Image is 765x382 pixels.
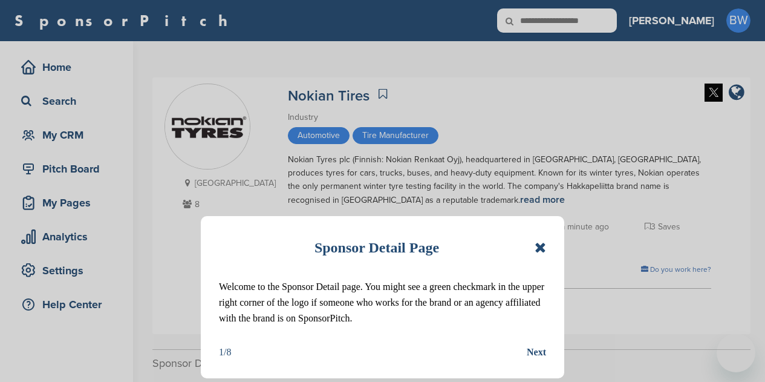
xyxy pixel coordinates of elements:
p: Welcome to the Sponsor Detail page. You might see a green checkmark in the upper right corner of ... [219,279,546,326]
h1: Sponsor Detail Page [314,234,439,261]
div: 1/8 [219,344,231,360]
button: Next [527,344,546,360]
iframe: Button to launch messaging window [717,334,755,372]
